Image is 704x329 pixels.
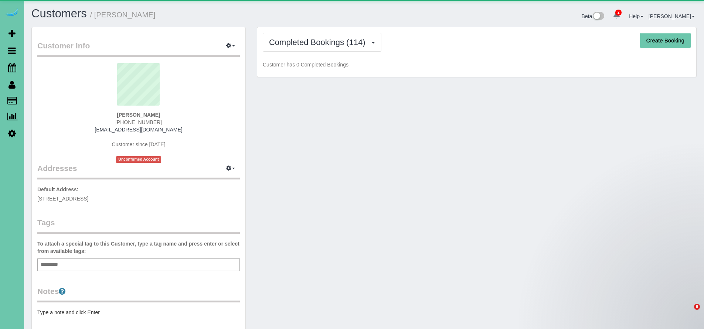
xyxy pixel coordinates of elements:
span: [PHONE_NUMBER] [115,119,162,125]
a: Help [629,13,643,19]
legend: Notes [37,286,240,302]
span: Unconfirmed Account [116,156,161,162]
a: Beta [582,13,605,19]
label: To attach a special tag to this Customer, type a tag name and press enter or select from availabl... [37,240,240,255]
img: Automaid Logo [4,7,19,18]
small: / [PERSON_NAME] [90,11,156,19]
iframe: Intercom live chat [679,304,697,322]
a: 2 [609,7,624,24]
label: Default Address: [37,186,79,193]
span: 8 [694,304,700,310]
legend: Tags [37,217,240,234]
span: 2 [615,10,622,16]
span: [STREET_ADDRESS] [37,196,88,202]
span: Customer since [DATE] [112,141,165,147]
span: Completed Bookings (114) [269,38,369,47]
a: [EMAIL_ADDRESS][DOMAIN_NAME] [95,127,182,133]
p: Customer has 0 Completed Bookings [263,61,691,68]
a: Customers [31,7,87,20]
button: Create Booking [640,33,691,48]
img: New interface [592,12,604,21]
button: Completed Bookings (114) [263,33,381,52]
strong: [PERSON_NAME] [117,112,160,118]
a: [PERSON_NAME] [649,13,695,19]
pre: Type a note and click Enter [37,309,240,316]
legend: Customer Info [37,40,240,57]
